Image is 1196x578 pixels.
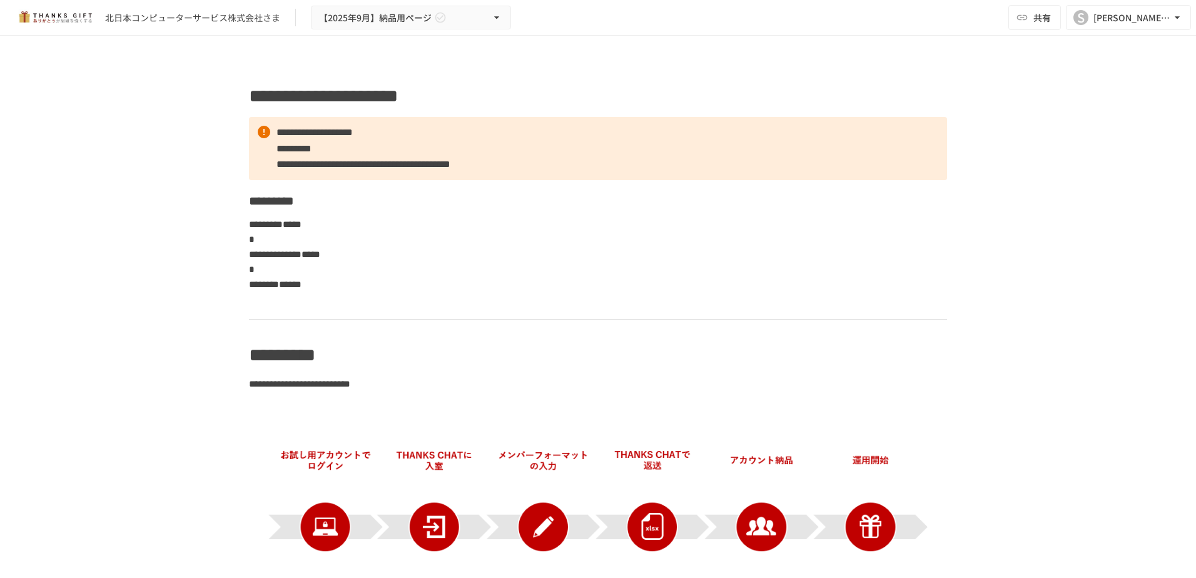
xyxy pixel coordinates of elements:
button: S[PERSON_NAME][EMAIL_ADDRESS][DOMAIN_NAME] [1066,5,1191,30]
span: 【2025年9月】納品用ページ [319,10,432,26]
div: S [1073,10,1088,25]
button: 共有 [1008,5,1061,30]
span: 共有 [1033,11,1051,24]
div: 北日本コンピューターサービス株式会社さま [105,11,280,24]
img: mMP1OxWUAhQbsRWCurg7vIHe5HqDpP7qZo7fRoNLXQh [15,8,95,28]
button: 【2025年9月】納品用ページ [311,6,511,30]
div: [PERSON_NAME][EMAIL_ADDRESS][DOMAIN_NAME] [1093,10,1171,26]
